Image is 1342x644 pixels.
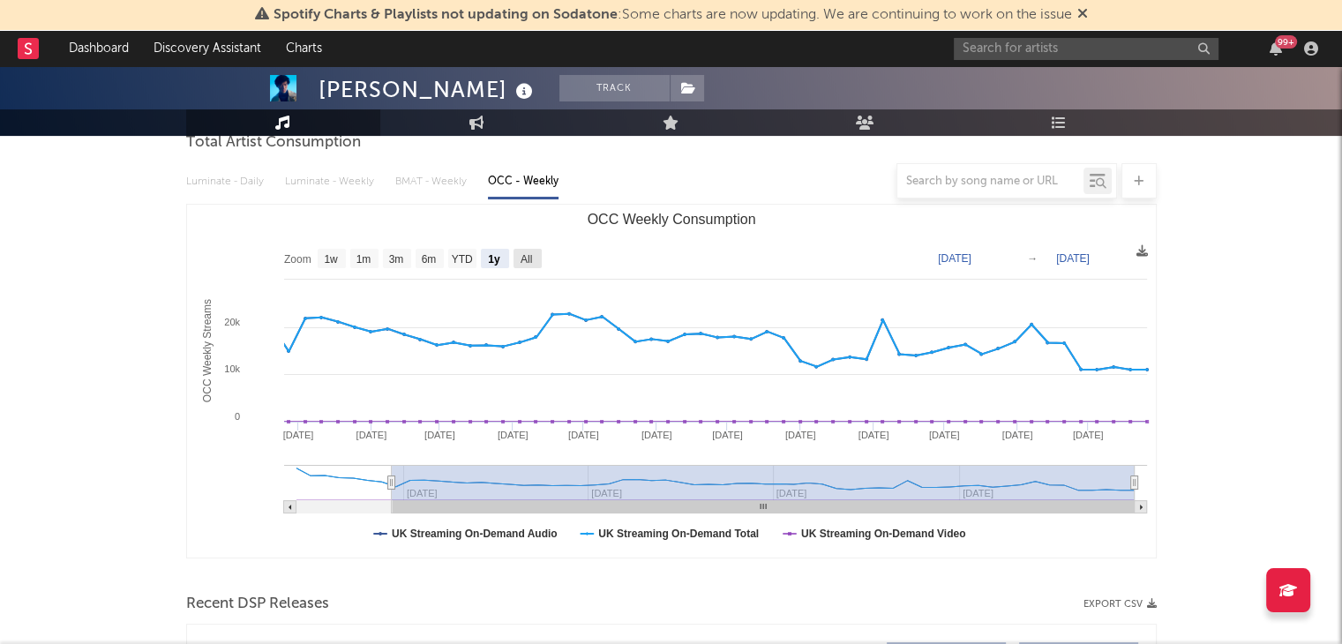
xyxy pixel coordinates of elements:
text: UK Streaming On-Demand Total [598,528,759,540]
text: [DATE] [1001,430,1032,440]
text: [DATE] [282,430,313,440]
span: Dismiss [1077,8,1088,22]
text: Zoom [284,253,311,266]
text: [DATE] [712,430,743,440]
span: : Some charts are now updating. We are continuing to work on the issue [274,8,1072,22]
text: UK Streaming On-Demand Video [800,528,964,540]
span: Recent DSP Releases [186,594,329,615]
text: 10k [224,363,240,374]
text: [DATE] [858,430,888,440]
button: 99+ [1270,41,1282,56]
svg: OCC Weekly Consumption [187,205,1156,558]
text: OCC Weekly Consumption [587,212,755,227]
input: Search by song name or URL [897,175,1083,189]
text: 3m [388,253,403,266]
text: [DATE] [641,430,671,440]
input: Search for artists [954,38,1218,60]
span: Total Artist Consumption [186,132,361,154]
text: [DATE] [497,430,528,440]
div: 99 + [1275,35,1297,49]
a: Dashboard [56,31,141,66]
div: [PERSON_NAME] [319,75,537,104]
text: 1y [488,253,500,266]
text: OCC Weekly Streams [200,299,213,402]
text: 1m [356,253,371,266]
text: → [1027,252,1038,265]
a: Discovery Assistant [141,31,274,66]
text: [DATE] [784,430,815,440]
text: [DATE] [568,430,599,440]
text: [DATE] [1056,252,1090,265]
text: [DATE] [938,252,971,265]
text: YTD [451,253,472,266]
text: [DATE] [928,430,959,440]
text: 0 [234,411,239,422]
text: 6m [421,253,436,266]
button: Track [559,75,670,101]
text: 20k [224,317,240,327]
text: [DATE] [356,430,386,440]
button: Export CSV [1083,599,1157,610]
text: All [520,253,531,266]
text: [DATE] [424,430,455,440]
text: [DATE] [1072,430,1103,440]
a: Charts [274,31,334,66]
text: 1w [324,253,338,266]
text: UK Streaming On-Demand Audio [392,528,558,540]
span: Spotify Charts & Playlists not updating on Sodatone [274,8,618,22]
